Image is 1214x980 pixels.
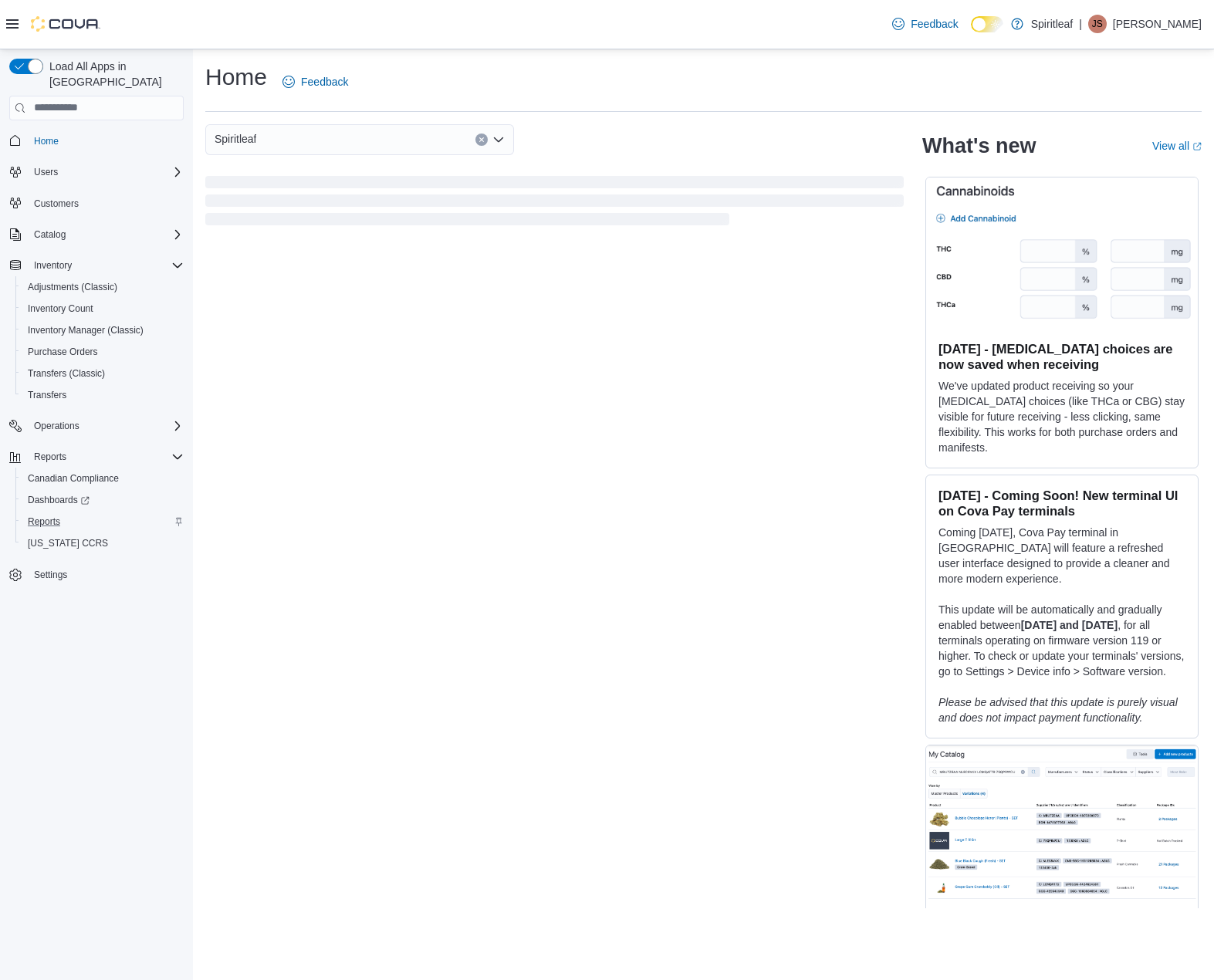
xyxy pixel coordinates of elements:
[215,130,256,148] span: Spiritleaf
[28,537,108,549] span: [US_STATE] CCRS
[301,74,348,90] span: Feedback
[34,166,58,178] span: Users
[971,32,972,33] span: Dark Mode
[9,123,184,627] nav: Complex example
[3,161,190,183] button: Users
[22,469,125,488] a: Canadian Compliance
[22,534,184,553] span: Washington CCRS
[22,343,104,361] a: Purchase Orders
[34,228,66,241] span: Catalog
[15,298,190,319] button: Inventory Count
[205,62,267,93] h1: Home
[3,415,190,437] button: Operations
[22,491,184,509] span: Dashboards
[34,569,67,581] span: Settings
[28,256,184,275] span: Inventory
[28,324,144,336] span: Inventory Manager (Classic)
[28,163,184,181] span: Users
[28,367,105,380] span: Transfers (Classic)
[492,133,505,146] button: Open list of options
[22,343,184,361] span: Purchase Orders
[34,451,66,463] span: Reports
[28,225,72,244] button: Catalog
[886,8,964,39] a: Feedback
[28,566,73,584] a: Settings
[28,448,184,466] span: Reports
[276,66,354,97] a: Feedback
[1192,142,1202,151] svg: External link
[22,469,184,488] span: Canadian Compliance
[22,321,184,340] span: Inventory Manager (Classic)
[28,225,184,244] span: Catalog
[22,534,114,553] a: [US_STATE] CCRS
[938,378,1185,455] p: We've updated product receiving so your [MEDICAL_DATA] choices (like THCa or CBG) stay visible fo...
[28,163,64,181] button: Users
[28,256,78,275] button: Inventory
[28,132,65,150] a: Home
[28,494,90,506] span: Dashboards
[22,364,111,383] a: Transfers (Classic)
[3,255,190,276] button: Inventory
[938,696,1178,724] em: Please be advised that this update is purely visual and does not impact payment functionality.
[22,321,150,340] a: Inventory Manager (Classic)
[475,133,488,146] button: Clear input
[3,192,190,215] button: Customers
[15,489,190,511] a: Dashboards
[22,364,184,383] span: Transfers (Classic)
[28,472,119,485] span: Canadian Compliance
[1113,15,1202,33] p: [PERSON_NAME]
[22,299,184,318] span: Inventory Count
[28,302,93,315] span: Inventory Count
[34,420,79,432] span: Operations
[28,565,184,584] span: Settings
[3,130,190,152] button: Home
[22,299,100,318] a: Inventory Count
[1152,140,1202,152] a: View allExternal link
[28,194,85,213] a: Customers
[15,468,190,489] button: Canadian Compliance
[34,259,72,272] span: Inventory
[1031,15,1073,33] p: Spiritleaf
[922,133,1036,158] h2: What's new
[1088,15,1107,33] div: Jackie S
[3,446,190,468] button: Reports
[28,346,98,358] span: Purchase Orders
[938,341,1185,372] h3: [DATE] - [MEDICAL_DATA] choices are now saved when receiving
[3,563,190,586] button: Settings
[28,417,184,435] span: Operations
[15,341,190,363] button: Purchase Orders
[15,319,190,341] button: Inventory Manager (Classic)
[22,512,184,531] span: Reports
[22,491,96,509] a: Dashboards
[15,276,190,298] button: Adjustments (Classic)
[1079,15,1082,33] p: |
[15,384,190,406] button: Transfers
[3,224,190,245] button: Catalog
[938,602,1185,679] p: This update will be automatically and gradually enabled between , for all terminals operating on ...
[22,512,66,531] a: Reports
[15,363,190,384] button: Transfers (Classic)
[28,281,117,293] span: Adjustments (Classic)
[1092,15,1103,33] span: JS
[43,59,184,90] span: Load All Apps in [GEOGRAPHIC_DATA]
[911,16,958,32] span: Feedback
[31,16,100,32] img: Cova
[28,131,184,150] span: Home
[34,198,79,210] span: Customers
[971,16,1003,32] input: Dark Mode
[22,386,73,404] a: Transfers
[22,278,184,296] span: Adjustments (Classic)
[34,135,59,147] span: Home
[28,515,60,528] span: Reports
[938,525,1185,586] p: Coming [DATE], Cova Pay terminal in [GEOGRAPHIC_DATA] will feature a refreshed user interface des...
[1021,619,1118,631] strong: [DATE] and [DATE]
[22,386,184,404] span: Transfers
[28,389,66,401] span: Transfers
[15,511,190,532] button: Reports
[205,179,904,228] span: Loading
[938,488,1185,519] h3: [DATE] - Coming Soon! New terminal UI on Cova Pay terminals
[15,532,190,554] button: [US_STATE] CCRS
[28,194,184,213] span: Customers
[28,448,73,466] button: Reports
[28,417,86,435] button: Operations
